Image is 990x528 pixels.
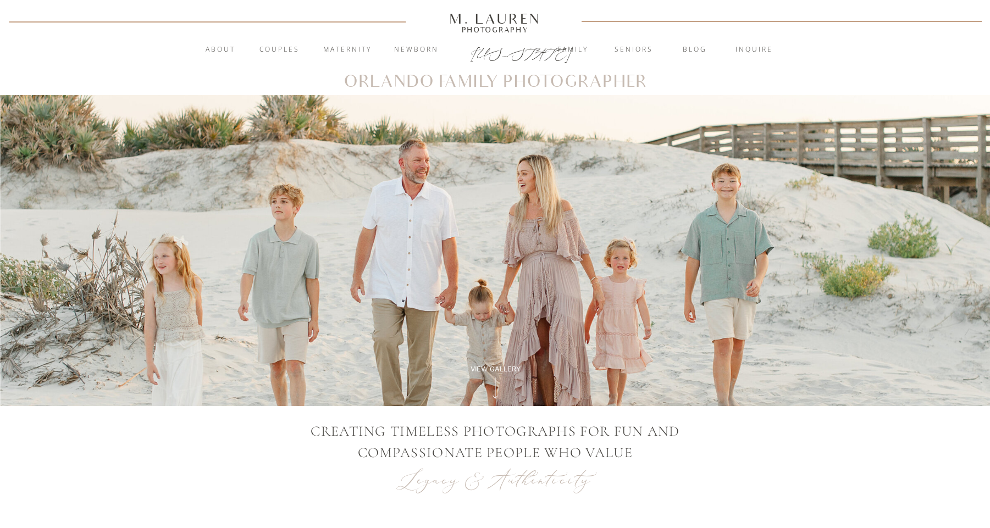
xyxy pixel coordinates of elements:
a: Newborn [387,45,446,55]
a: Couples [250,45,309,55]
a: M. Lauren [417,13,574,25]
a: Seniors [604,45,663,55]
a: About [200,45,242,55]
a: Maternity [318,45,377,55]
a: Family [543,45,602,55]
a: inquire [724,45,784,55]
a: Photography [445,27,546,32]
a: [US_STATE] [471,45,521,58]
a: View Gallery [458,364,533,374]
p: creating timeless photographs for Fun and compassionate people who value [273,420,718,466]
h1: Orlando Family Photographer [344,74,648,90]
a: blog [665,45,724,55]
p: Legacy & Authenticity [396,466,595,494]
